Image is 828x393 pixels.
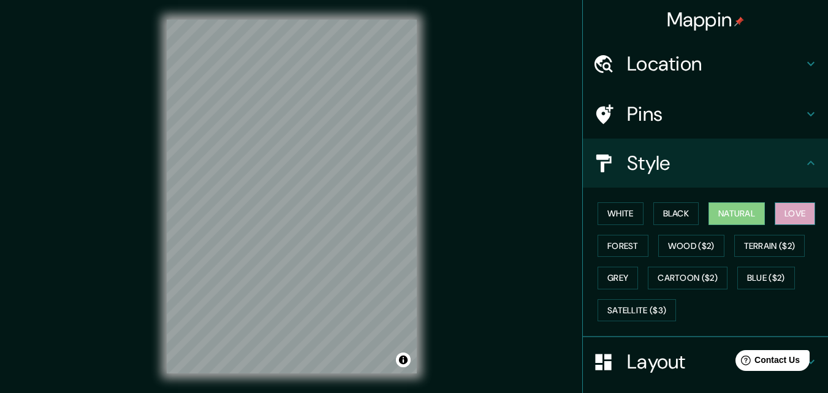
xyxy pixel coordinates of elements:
[583,39,828,88] div: Location
[734,17,744,26] img: pin-icon.png
[396,353,411,367] button: Toggle attribution
[719,345,815,380] iframe: Help widget launcher
[583,337,828,386] div: Layout
[627,52,803,76] h4: Location
[737,267,795,289] button: Blue ($2)
[627,102,803,126] h4: Pins
[734,235,805,258] button: Terrain ($2)
[648,267,727,289] button: Cartoon ($2)
[627,151,803,175] h4: Style
[598,235,648,258] button: Forest
[598,202,644,225] button: White
[653,202,699,225] button: Black
[598,299,676,322] button: Satellite ($3)
[583,139,828,188] div: Style
[598,267,638,289] button: Grey
[708,202,765,225] button: Natural
[667,7,745,32] h4: Mappin
[627,349,803,374] h4: Layout
[583,90,828,139] div: Pins
[775,202,815,225] button: Love
[658,235,724,258] button: Wood ($2)
[167,20,417,373] canvas: Map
